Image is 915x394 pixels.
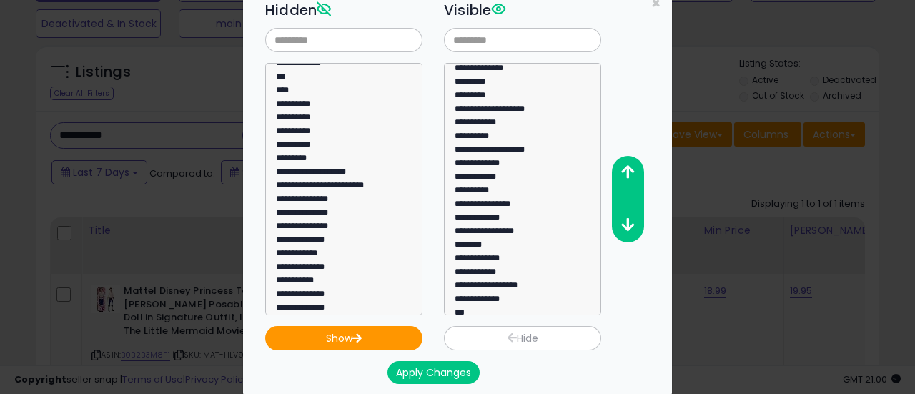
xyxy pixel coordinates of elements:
[387,361,480,384] button: Apply Changes
[265,326,422,350] button: Show
[444,326,601,350] button: Hide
